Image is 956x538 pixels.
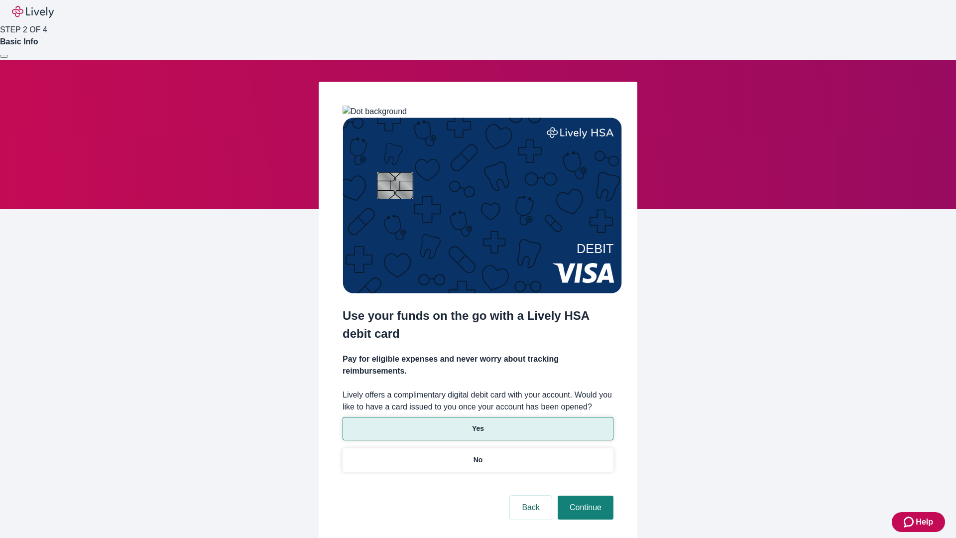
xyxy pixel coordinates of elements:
[343,118,622,293] img: Debit card
[343,353,613,377] h4: Pay for eligible expenses and never worry about tracking reimbursements.
[904,516,916,528] svg: Zendesk support icon
[343,389,613,413] label: Lively offers a complimentary digital debit card with your account. Would you like to have a card...
[343,417,613,440] button: Yes
[510,496,552,520] button: Back
[558,496,613,520] button: Continue
[12,6,54,18] img: Lively
[892,512,945,532] button: Zendesk support iconHelp
[343,307,613,343] h2: Use your funds on the go with a Lively HSA debit card
[472,423,484,434] p: Yes
[474,455,483,465] p: No
[343,448,613,472] button: No
[343,106,407,118] img: Dot background
[916,516,933,528] span: Help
